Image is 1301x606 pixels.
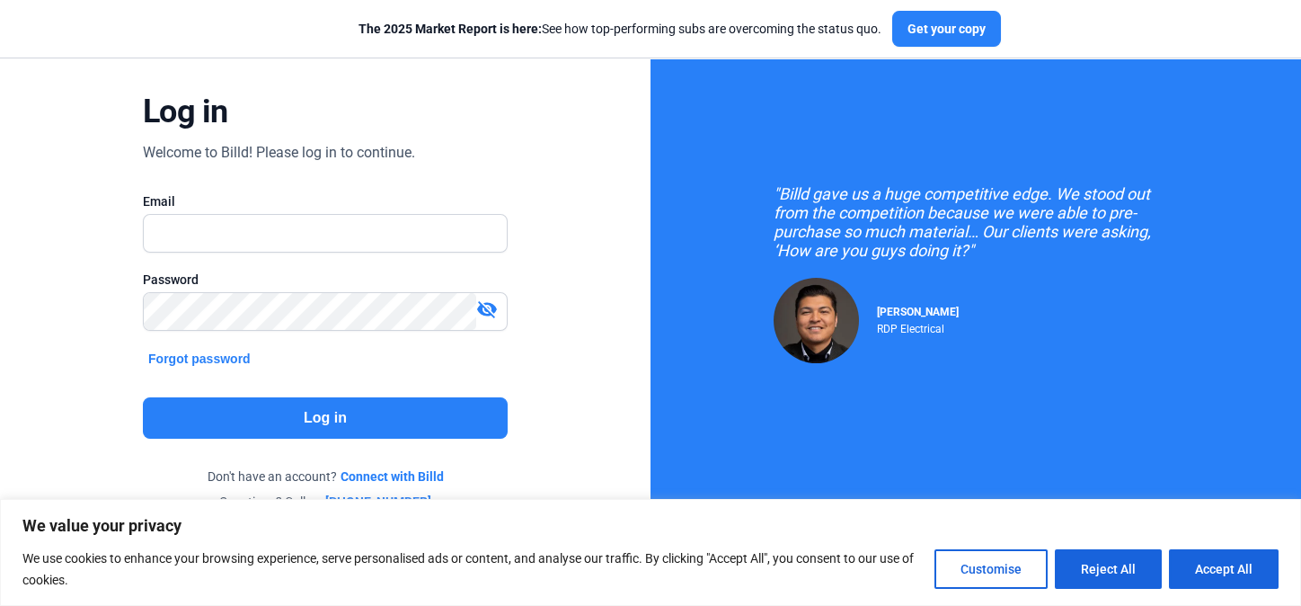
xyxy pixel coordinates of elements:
div: Questions? Call us [143,493,508,511]
div: RDP Electrical [877,318,959,335]
button: Log in [143,397,508,439]
p: We use cookies to enhance your browsing experience, serve personalised ads or content, and analys... [22,548,921,591]
a: Connect with Billd [341,468,444,486]
div: "Billd gave us a huge competitive edge. We stood out from the competition because we were able to... [774,184,1178,260]
div: Welcome to Billd! Please log in to continue. [143,142,415,164]
button: Forgot password [143,349,256,369]
button: Get your copy [892,11,1001,47]
span: [PERSON_NAME] [877,306,959,318]
span: The 2025 Market Report is here: [358,22,542,36]
mat-icon: visibility_off [476,299,498,320]
div: Log in [143,92,228,131]
img: Raul Pacheco [774,278,859,363]
div: Don't have an account? [143,468,508,486]
button: Customise [934,549,1048,589]
button: Accept All [1169,549,1279,589]
a: [PHONE_NUMBER] [325,493,431,511]
div: Email [143,192,508,210]
div: Password [143,271,508,289]
p: We value your privacy [22,515,1279,537]
button: Reject All [1055,549,1162,589]
div: See how top-performing subs are overcoming the status quo. [358,20,881,38]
